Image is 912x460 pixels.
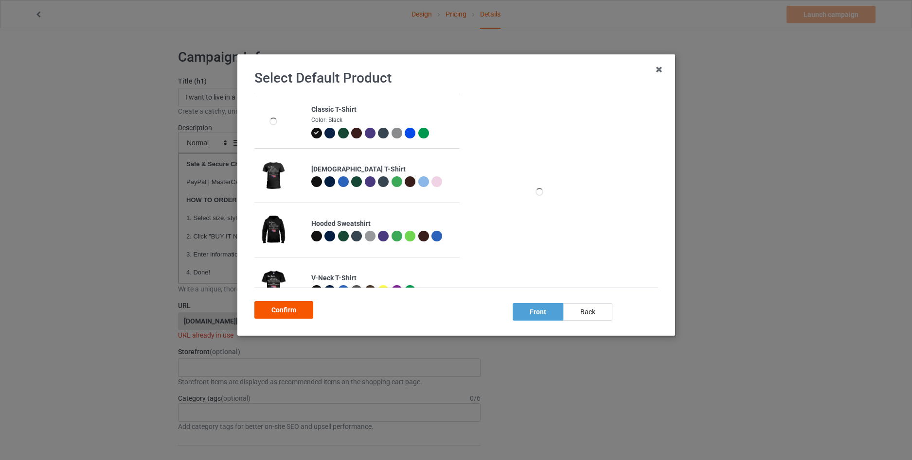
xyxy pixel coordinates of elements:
div: front [512,303,563,321]
img: heather_texture.png [391,128,402,138]
div: Hooded Sweatshirt [311,219,454,229]
div: [DEMOGRAPHIC_DATA] T-Shirt [311,165,454,174]
div: Confirm [254,301,313,319]
div: Classic T-Shirt [311,105,454,115]
div: Color: Black [311,116,454,124]
div: V-Neck T-Shirt [311,273,454,283]
div: back [563,303,612,321]
h1: Select Default Product [254,69,658,87]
